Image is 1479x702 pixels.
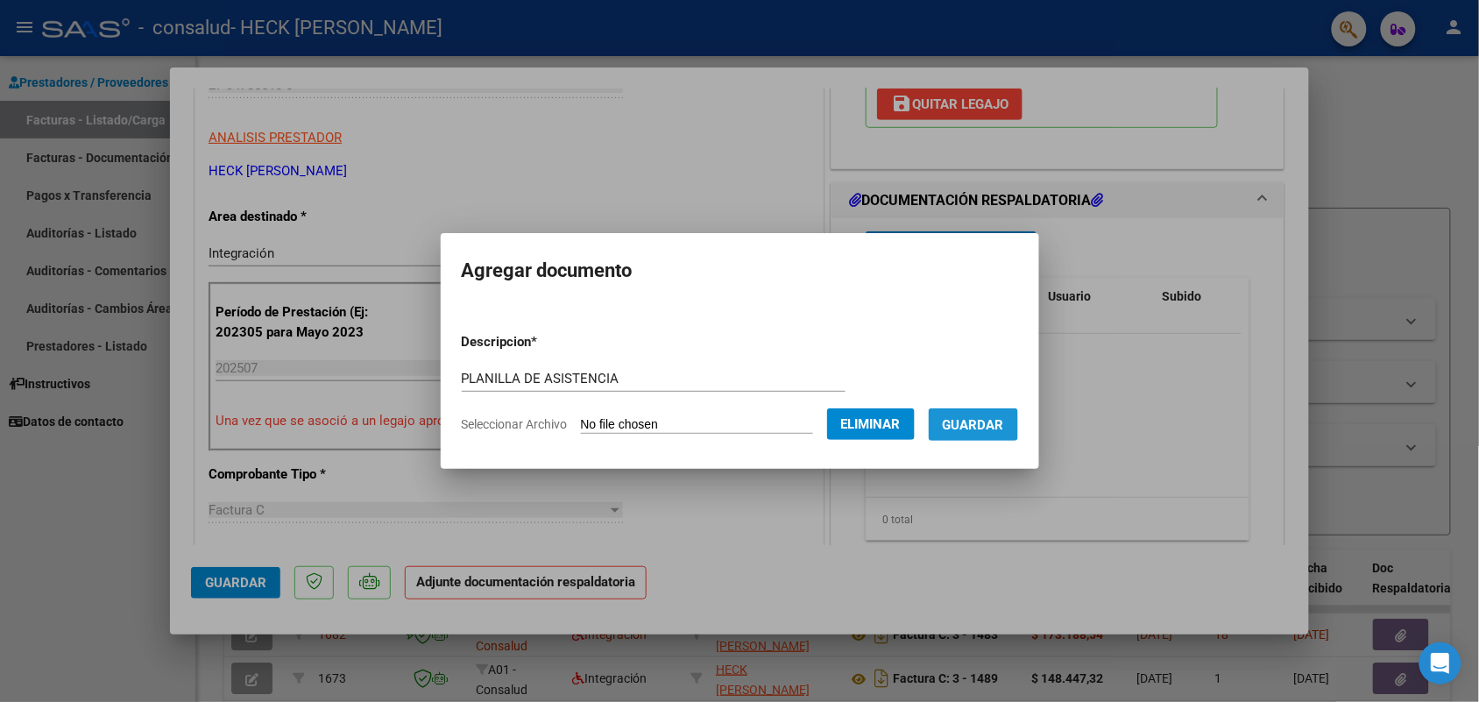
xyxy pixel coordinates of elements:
span: Seleccionar Archivo [462,417,568,431]
button: Eliminar [827,408,915,440]
span: Eliminar [841,416,901,432]
span: Guardar [943,417,1004,433]
p: Descripcion [462,332,629,352]
button: Guardar [929,408,1018,441]
h2: Agregar documento [462,254,1018,287]
div: Open Intercom Messenger [1419,642,1461,684]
